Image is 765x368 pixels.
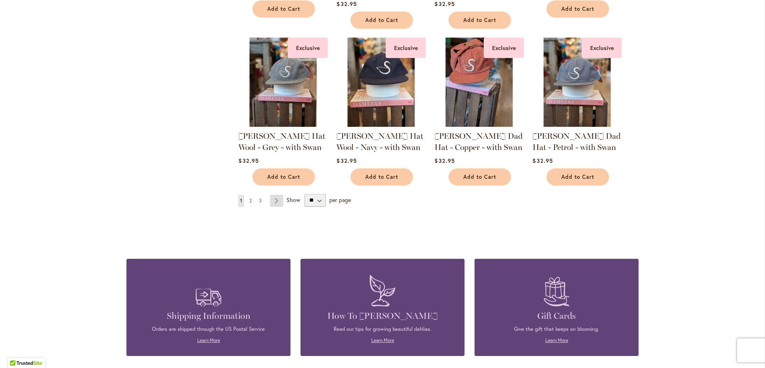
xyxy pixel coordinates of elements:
[533,121,622,128] a: SID Grafletics Dad Hat - Petrol - with Swan Exclusive
[267,174,300,180] span: Add to Cart
[533,157,553,164] span: $32.95
[252,168,315,186] button: Add to Cart
[365,17,398,24] span: Add to Cart
[336,157,356,164] span: $32.95
[435,157,455,164] span: $32.95
[435,121,524,128] a: SID Grafletics Dad Hat - Copper - with Swan Exclusive
[449,168,511,186] button: Add to Cart
[288,38,328,58] div: Exclusive
[350,168,413,186] button: Add to Cart
[533,131,621,152] a: [PERSON_NAME] Dad Hat - Petrol - with Swan
[561,6,594,12] span: Add to Cart
[582,38,622,58] div: Exclusive
[312,326,453,333] p: Read our tips for growing beautiful dahlias.
[238,121,328,128] a: SID Grafletics Hat Wool - Grey - with Swan Exclusive
[435,38,524,127] img: SID Grafletics Dad Hat - Copper - with Swan
[487,310,627,322] h4: Gift Cards
[336,121,426,128] a: SID Grafletics Hat Wool - Navy - with Swan Exclusive
[547,168,609,186] button: Add to Cart
[484,38,524,58] div: Exclusive
[487,326,627,333] p: Give the gift that keeps on blooming.
[257,195,264,207] a: 3
[197,337,220,343] a: Learn More
[249,198,252,204] span: 2
[6,340,28,362] iframe: Launch Accessibility Center
[252,0,315,18] button: Add to Cart
[138,310,278,322] h4: Shipping Information
[329,196,351,203] span: per page
[435,131,523,152] a: [PERSON_NAME] Dad Hat - Copper - with Swan
[350,12,413,29] button: Add to Cart
[365,174,398,180] span: Add to Cart
[449,12,511,29] button: Add to Cart
[561,174,594,180] span: Add to Cart
[312,310,453,322] h4: How To [PERSON_NAME]
[238,131,325,152] a: [PERSON_NAME] Hat Wool - Grey - with Swan
[259,198,262,204] span: 3
[547,0,609,18] button: Add to Cart
[463,17,496,24] span: Add to Cart
[386,38,426,58] div: Exclusive
[286,196,300,203] span: Show
[267,6,300,12] span: Add to Cart
[336,131,423,152] a: [PERSON_NAME] Hat Wool - Navy - with Swan
[240,198,242,204] span: 1
[247,195,254,207] a: 2
[238,38,328,127] img: SID Grafletics Hat Wool - Grey - with Swan
[371,337,394,343] a: Learn More
[533,38,622,127] img: SID Grafletics Dad Hat - Petrol - with Swan
[545,337,568,343] a: Learn More
[463,174,496,180] span: Add to Cart
[238,157,258,164] span: $32.95
[336,38,426,127] img: SID Grafletics Hat Wool - Navy - with Swan
[138,326,278,333] p: Orders are shipped through the US Postal Service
